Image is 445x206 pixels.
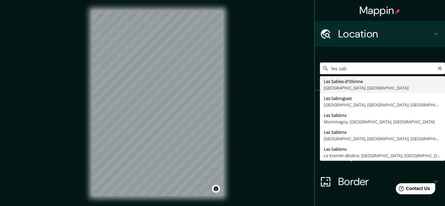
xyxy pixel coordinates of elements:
div: Style [315,117,445,143]
div: Montmagny, [GEOGRAPHIC_DATA], [GEOGRAPHIC_DATA] [324,118,441,125]
div: Les Sablons [324,112,441,118]
h4: Location [338,27,432,40]
button: Toggle attribution [212,185,220,193]
div: Les Sablons [324,146,441,152]
div: Border [315,169,445,195]
div: Les Sables-d'Olonne [324,78,441,85]
button: Clear [437,65,442,71]
h4: Layout [338,149,432,162]
div: Location [315,21,445,47]
canvas: Map [92,10,223,196]
div: [GEOGRAPHIC_DATA], [GEOGRAPHIC_DATA], [GEOGRAPHIC_DATA] [324,102,441,108]
div: Les Sablons [324,129,441,135]
iframe: Help widget launcher [387,181,438,199]
div: [GEOGRAPHIC_DATA], [GEOGRAPHIC_DATA], [GEOGRAPHIC_DATA] [324,135,441,142]
div: Le Kremlin-Bicêtre, [GEOGRAPHIC_DATA], [GEOGRAPHIC_DATA] [324,152,441,159]
h4: Border [338,175,432,188]
input: Pick your city or area [320,62,445,74]
div: Layout [315,143,445,169]
div: [GEOGRAPHIC_DATA], [GEOGRAPHIC_DATA] [324,85,441,91]
h4: Mappin [359,4,401,17]
div: Les Sabrugues [324,95,441,102]
img: pin-icon.png [395,9,400,14]
div: Pins [315,90,445,117]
